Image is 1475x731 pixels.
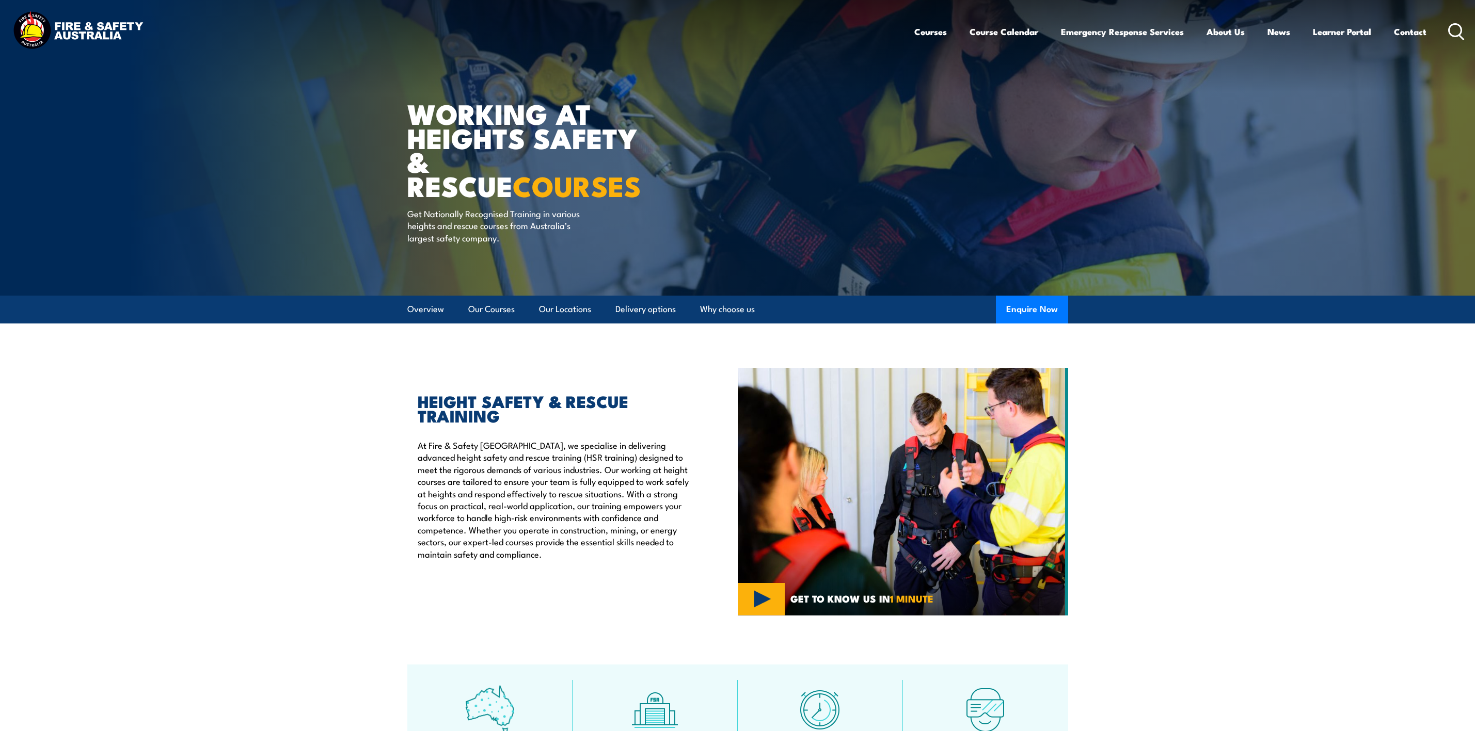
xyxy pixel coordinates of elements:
strong: COURSES [513,164,641,206]
h1: WORKING AT HEIGHTS SAFETY & RESCUE [407,101,662,198]
a: Overview [407,296,444,323]
a: Contact [1394,18,1426,45]
strong: 1 MINUTE [890,591,933,606]
a: About Us [1207,18,1245,45]
p: At Fire & Safety [GEOGRAPHIC_DATA], we specialise in delivering advanced height safety and rescue... [418,439,690,560]
a: Our Courses [468,296,515,323]
a: Why choose us [700,296,755,323]
span: GET TO KNOW US IN [790,594,933,603]
a: Courses [914,18,947,45]
a: Learner Portal [1313,18,1371,45]
a: Delivery options [615,296,676,323]
img: Fire & Safety Australia offer working at heights courses and training [738,368,1068,615]
p: Get Nationally Recognised Training in various heights and rescue courses from Australia’s largest... [407,207,596,243]
a: Emergency Response Services [1061,18,1184,45]
a: Course Calendar [970,18,1038,45]
button: Enquire Now [996,296,1068,323]
a: Our Locations [539,296,591,323]
h2: HEIGHT SAFETY & RESCUE TRAINING [418,394,690,423]
a: News [1267,18,1290,45]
